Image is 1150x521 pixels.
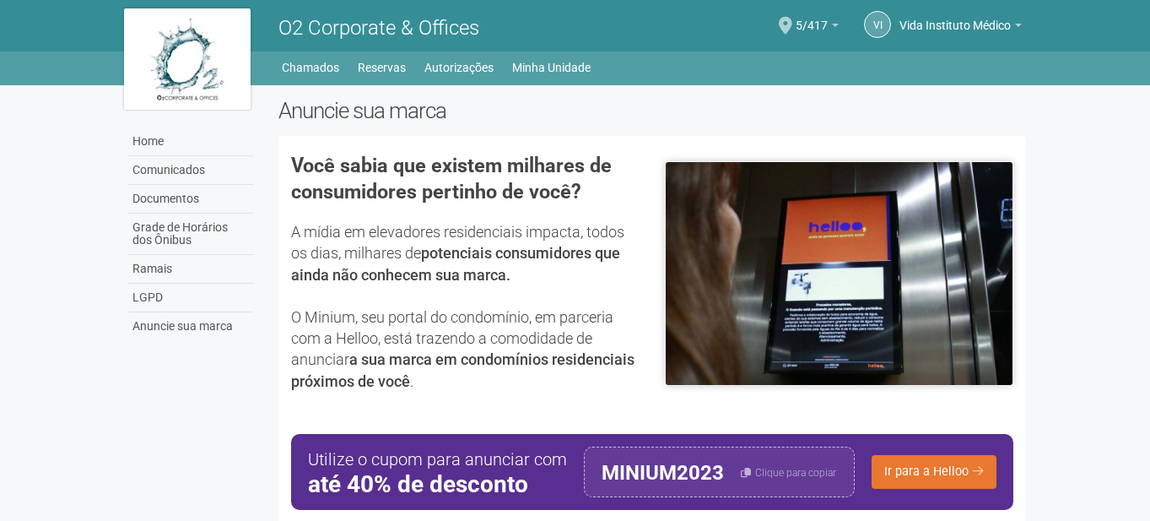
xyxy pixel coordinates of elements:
h3: Você sabia que existem milhares de consumidores pertinho de você? [291,153,640,204]
div: MINIUM2023 [602,448,724,497]
span: O2 Corporate & Offices [278,16,479,40]
img: helloo-1.jpeg [665,161,1013,386]
a: Reservas [358,56,406,79]
a: Autorizações [424,56,494,79]
a: Minha Unidade [512,56,591,79]
a: Grade de Horários dos Ônibus [128,214,253,255]
span: Vida Instituto Médico [899,3,1011,32]
a: Documentos [128,185,253,214]
p: A mídia em elevadores residenciais impacta, todos os dias, milhares de O Minium, seu portal do co... [291,221,640,392]
h2: Anuncie sua marca [278,98,1027,123]
img: logo.jpg [124,8,251,110]
strong: até 40% de desconto [308,472,567,497]
button: Clique para copiar [741,448,836,497]
a: Home [128,128,253,156]
a: Ir para a Helloo [872,455,996,489]
a: Vida Instituto Médico [899,21,1022,35]
a: VI [864,11,891,38]
a: Anuncie sua marca [128,312,253,340]
span: 5/417 [796,3,828,32]
strong: potenciais consumidores que ainda não conhecem sua marca. [291,244,620,283]
strong: a sua marca em condomínios residenciais próximos de você [291,350,634,389]
a: Comunicados [128,156,253,185]
div: Utilize o cupom para anunciar com [308,447,567,497]
a: Chamados [282,56,339,79]
a: Ramais [128,255,253,284]
a: 5/417 [796,21,839,35]
a: LGPD [128,284,253,312]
